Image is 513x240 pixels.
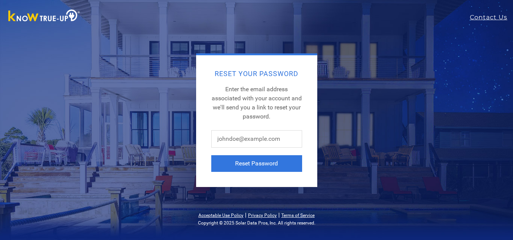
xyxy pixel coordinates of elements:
input: johndoe@example.com [211,130,302,148]
span: | [278,211,280,218]
button: Reset Password [211,155,302,172]
h2: Reset Your Password [211,70,302,77]
a: Contact Us [470,13,513,22]
img: Know True-Up [5,8,84,25]
span: Enter the email address associated with your account and we'll send you a link to reset your pass... [212,86,302,120]
a: Acceptable Use Policy [198,213,243,218]
span: | [245,211,246,218]
a: Terms of Service [281,213,315,218]
a: Privacy Policy [248,213,277,218]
